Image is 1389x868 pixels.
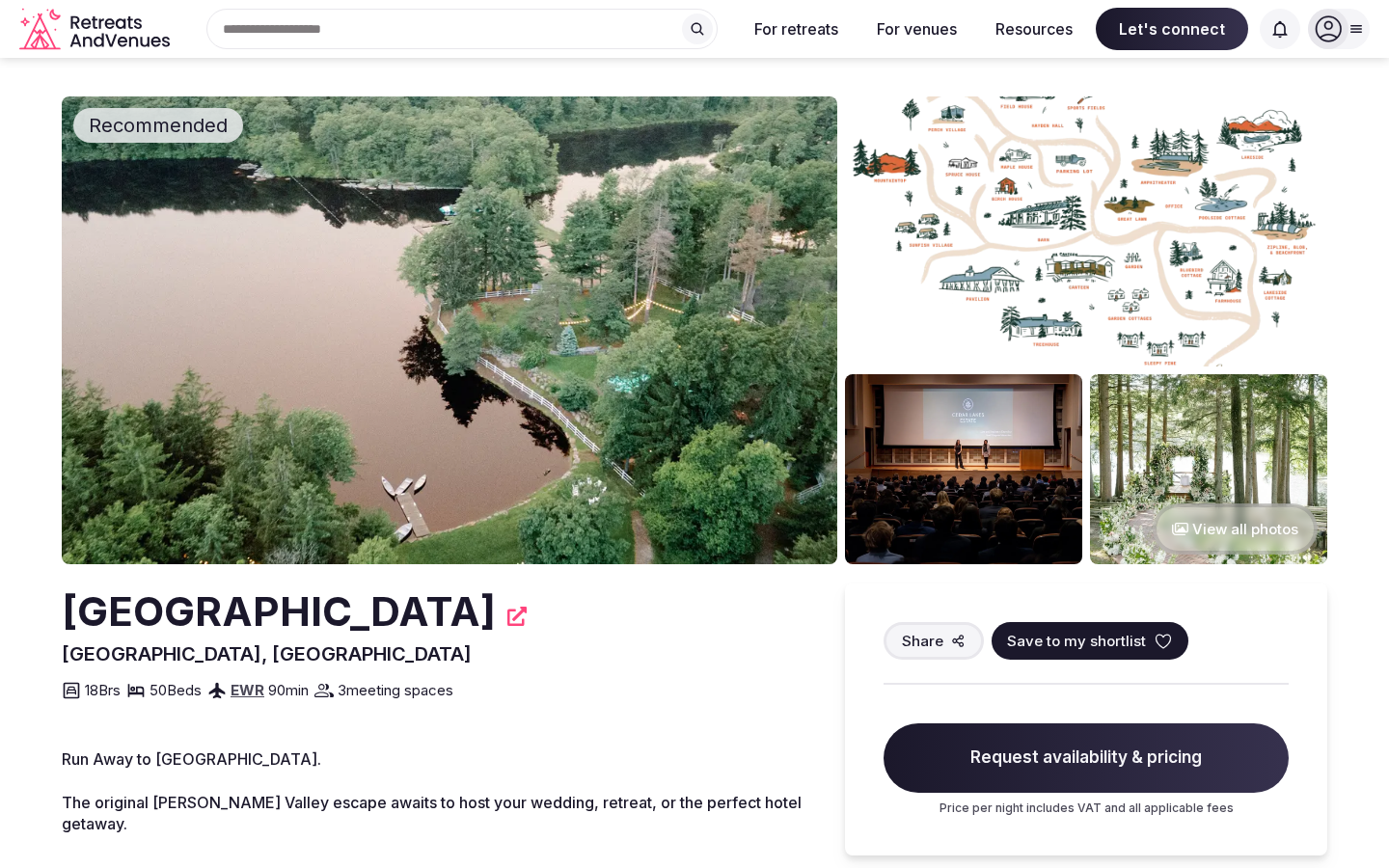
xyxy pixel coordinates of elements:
span: Let's connect [1096,8,1248,50]
a: EWR [231,681,264,699]
span: 50 Beds [150,680,202,700]
span: Share [902,631,943,651]
button: Share [884,622,984,660]
img: Venue gallery photo [845,374,1082,564]
span: 18 Brs [85,680,121,700]
span: [GEOGRAPHIC_DATA], [GEOGRAPHIC_DATA] [62,642,472,665]
h2: [GEOGRAPHIC_DATA] [62,583,496,640]
span: Recommended [81,112,235,139]
span: Run Away to [GEOGRAPHIC_DATA]. [62,749,321,769]
span: 90 min [268,680,309,700]
button: For retreats [739,8,854,50]
span: Save to my shortlist [1007,631,1146,651]
span: 3 meeting spaces [338,680,453,700]
button: Resources [980,8,1088,50]
img: Venue cover photo [62,96,837,564]
button: View all photos [1153,503,1318,555]
button: Save to my shortlist [992,622,1188,660]
a: Visit the homepage [19,8,174,51]
img: Venue gallery photo [845,96,1327,366]
div: Recommended [73,108,243,143]
span: The original [PERSON_NAME] Valley escape awaits to host your wedding, retreat, or the perfect hot... [62,793,802,833]
img: Venue gallery photo [1090,374,1327,564]
button: For venues [861,8,972,50]
span: Request availability & pricing [884,723,1289,793]
p: Price per night includes VAT and all applicable fees [884,800,1289,817]
svg: Retreats and Venues company logo [19,8,174,51]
